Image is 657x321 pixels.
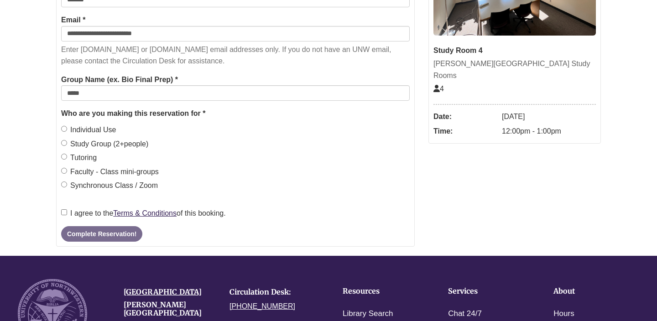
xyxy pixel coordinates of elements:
[124,301,216,317] h4: [PERSON_NAME][GEOGRAPHIC_DATA]
[61,108,410,119] legend: Who are you making this reservation for *
[113,209,177,217] a: Terms & Conditions
[502,124,596,139] dd: 12:00pm - 1:00pm
[61,74,178,86] label: Group Name (ex. Bio Final Prep) *
[553,307,574,321] a: Hours
[61,226,142,242] button: Complete Reservation!
[124,287,202,296] a: [GEOGRAPHIC_DATA]
[61,138,148,150] label: Study Group (2+people)
[61,154,67,160] input: Tutoring
[343,307,393,321] a: Library Search
[433,109,497,124] dt: Date:
[61,181,67,187] input: Synchronous Class / Zoom
[433,85,444,93] span: The capacity of this space
[61,140,67,146] input: Study Group (2+people)
[61,207,226,219] label: I agree to the of this booking.
[229,302,295,310] a: [PHONE_NUMBER]
[61,180,158,192] label: Synchronous Class / Zoom
[61,168,67,174] input: Faculty - Class mini-groups
[61,14,85,26] label: Email *
[229,288,322,296] h4: Circulation Desk:
[61,209,67,215] input: I agree to theTerms & Conditionsof this booking.
[448,307,482,321] a: Chat 24/7
[61,152,97,164] label: Tutoring
[553,287,631,295] h4: About
[61,44,410,67] p: Enter [DOMAIN_NAME] or [DOMAIN_NAME] email addresses only. If you do not have an UNW email, pleas...
[448,287,525,295] h4: Services
[502,109,596,124] dd: [DATE]
[433,58,596,81] div: [PERSON_NAME][GEOGRAPHIC_DATA] Study Rooms
[61,166,159,178] label: Faculty - Class mini-groups
[433,45,596,57] div: Study Room 4
[433,124,497,139] dt: Time:
[61,124,116,136] label: Individual Use
[343,287,420,295] h4: Resources
[61,126,67,132] input: Individual Use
